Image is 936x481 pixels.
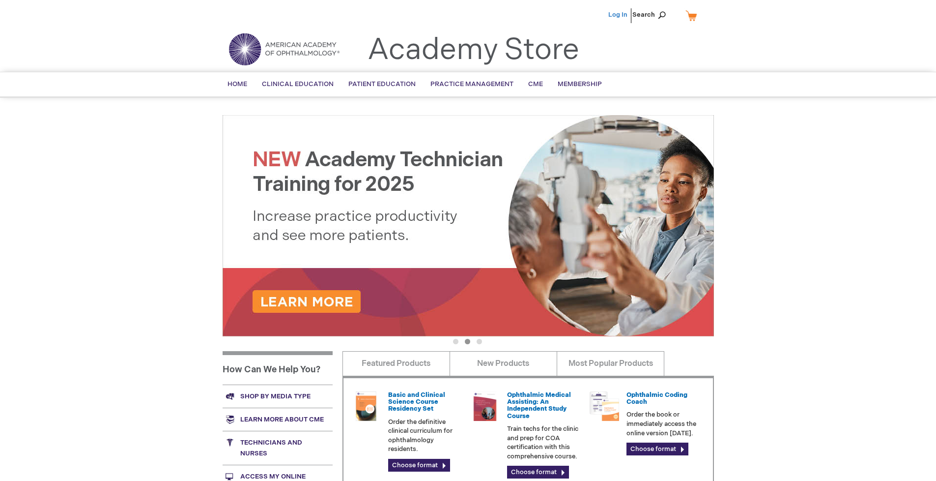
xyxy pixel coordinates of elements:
a: Technicians and nurses [223,431,333,465]
a: Academy Store [368,32,579,68]
img: 0219007u_51.png [470,391,500,421]
a: Most Popular Products [557,351,664,376]
a: Log In [608,11,627,19]
a: Choose format [388,459,450,472]
button: 1 of 3 [453,339,458,344]
button: 3 of 3 [477,339,482,344]
a: Basic and Clinical Science Course Residency Set [388,391,445,413]
a: New Products [450,351,557,376]
a: CME [521,72,550,96]
a: Ophthalmic Coding Coach [626,391,687,406]
span: Practice Management [430,80,513,88]
a: Choose format [507,466,569,479]
span: Clinical Education [262,80,334,88]
button: 2 of 3 [465,339,470,344]
a: Clinical Education [255,72,341,96]
span: Membership [558,80,602,88]
a: Membership [550,72,609,96]
span: Search [632,5,670,25]
span: Home [227,80,247,88]
span: Patient Education [348,80,416,88]
img: 02850963u_47.png [351,391,381,421]
h1: How Can We Help You? [223,351,333,385]
p: Order the book or immediately access the online version [DATE]. [626,410,701,438]
a: Featured Products [342,351,450,376]
img: codngu_60.png [590,391,619,421]
a: Learn more about CME [223,408,333,431]
p: Train techs for the clinic and prep for COA certification with this comprehensive course. [507,424,582,461]
span: CME [528,80,543,88]
a: Practice Management [423,72,521,96]
a: Choose format [626,443,688,455]
p: Order the definitive clinical curriculum for ophthalmology residents. [388,418,463,454]
a: Ophthalmic Medical Assisting: An Independent Study Course [507,391,571,420]
a: Shop by media type [223,385,333,408]
a: Patient Education [341,72,423,96]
